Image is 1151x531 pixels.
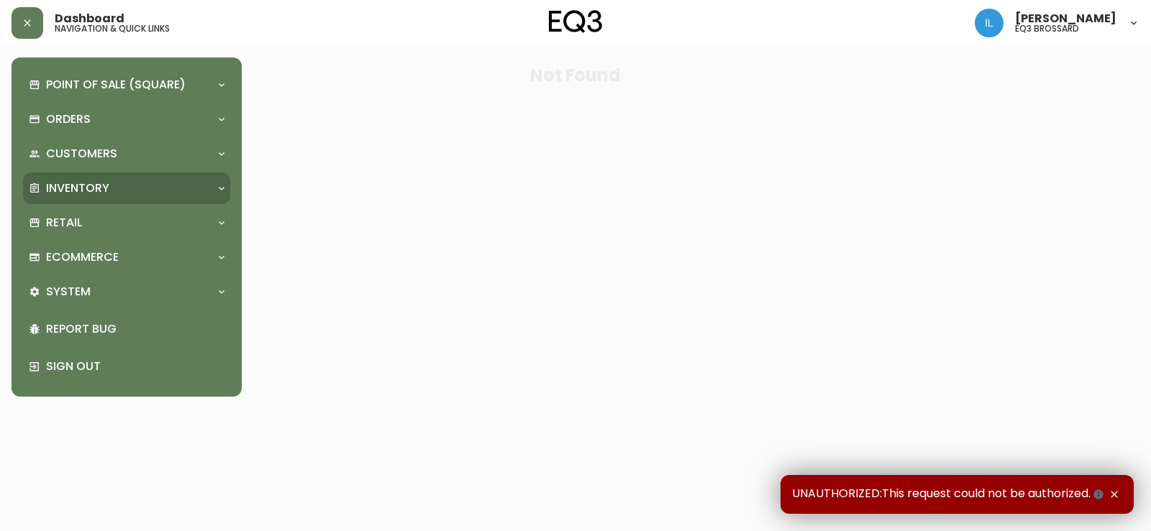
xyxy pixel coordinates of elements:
h5: eq3 brossard [1015,24,1079,33]
p: Inventory [46,180,109,196]
div: Customers [23,138,230,170]
div: Report Bug [23,310,230,348]
h5: navigation & quick links [55,24,170,33]
span: [PERSON_NAME] [1015,13,1116,24]
p: Point of Sale (Square) [46,77,186,93]
p: Ecommerce [46,249,119,265]
p: System [46,284,91,300]
p: Sign Out [46,359,224,374]
img: 998f055460c6ec1d1452ac0265469103 [975,9,1004,37]
div: Ecommerce [23,241,230,273]
p: Customers [46,146,117,162]
div: Inventory [23,172,230,204]
p: Report Bug [46,321,224,337]
div: Sign Out [23,348,230,385]
span: UNAUTHORIZED:This request could not be authorized. [792,486,1106,502]
div: Retail [23,207,230,239]
div: Orders [23,103,230,135]
div: System [23,276,230,308]
div: Point of Sale (Square) [23,69,230,101]
span: Dashboard [55,13,124,24]
img: logo [549,10,602,33]
p: Orders [46,111,91,127]
p: Retail [46,215,82,231]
